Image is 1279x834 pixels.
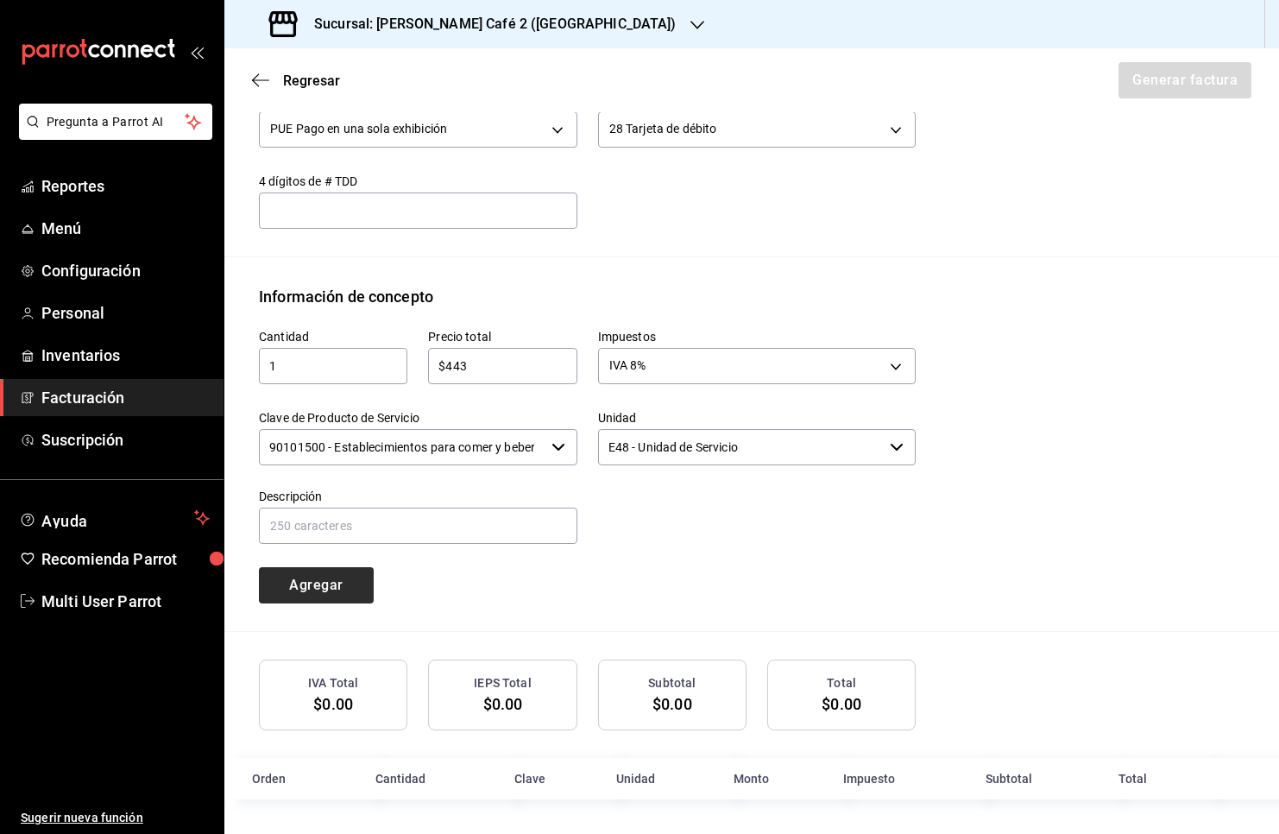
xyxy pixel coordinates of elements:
[606,758,723,799] th: Unidad
[259,411,577,423] label: Clave de Producto de Servicio
[283,73,340,89] span: Regresar
[300,14,677,35] h3: Sucursal: [PERSON_NAME] Café 2 ([GEOGRAPHIC_DATA])
[483,695,523,713] span: $0.00
[41,174,210,198] span: Reportes
[652,695,692,713] span: $0.00
[41,590,210,613] span: Multi User Parrot
[308,674,358,692] h3: IVA Total
[833,758,975,799] th: Impuesto
[41,508,187,528] span: Ayuda
[224,758,365,799] th: Orden
[12,125,212,143] a: Pregunta a Parrot AI
[41,259,210,282] span: Configuración
[648,674,696,692] h3: Subtotal
[428,356,576,376] input: $0.00
[190,45,204,59] button: open_drawer_menu
[41,386,210,409] span: Facturación
[827,674,856,692] h3: Total
[21,809,210,827] span: Sugerir nueva función
[598,330,917,342] label: Impuestos
[259,508,577,544] input: 250 caracteres
[975,758,1107,799] th: Subtotal
[609,357,646,374] span: IVA 8%
[259,567,374,603] button: Agregar
[41,428,210,452] span: Suscripción
[41,547,210,571] span: Recomienda Parrot
[822,695,861,713] span: $0.00
[41,301,210,325] span: Personal
[252,73,340,89] button: Regresar
[41,344,210,367] span: Inventarios
[1108,758,1205,799] th: Total
[504,758,606,799] th: Clave
[41,217,210,240] span: Menú
[313,695,353,713] span: $0.00
[259,285,433,308] div: Información de concepto
[19,104,212,140] button: Pregunta a Parrot AI
[428,330,576,342] label: Precio total
[365,758,504,799] th: Cantidad
[598,429,884,465] input: Elige una opción
[723,758,834,799] th: Monto
[259,174,577,186] label: 4 dígitos de # TDD
[47,113,186,131] span: Pregunta a Parrot AI
[259,429,545,465] input: Elige una opción
[609,120,717,137] span: 28 Tarjeta de débito
[259,330,407,342] label: Cantidad
[259,490,577,502] label: Descripción
[474,674,531,692] h3: IEPS Total
[598,411,917,423] label: Unidad
[270,120,447,137] span: PUE Pago en una sola exhibición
